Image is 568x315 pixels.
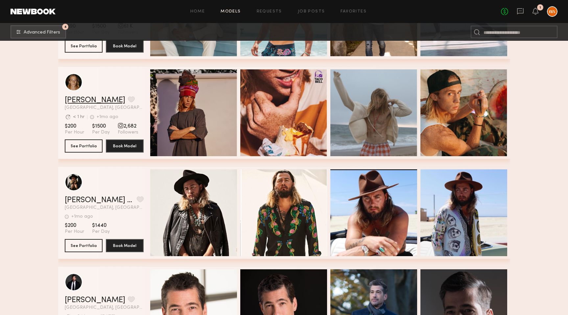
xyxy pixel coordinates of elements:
[65,296,125,304] a: [PERSON_NAME]
[97,115,118,119] div: +1mo ago
[65,206,144,210] span: [GEOGRAPHIC_DATA], [GEOGRAPHIC_DATA]
[64,25,67,28] span: 4
[65,305,144,310] span: [GEOGRAPHIC_DATA], [GEOGRAPHIC_DATA]
[118,130,138,135] span: Followers
[539,6,541,10] div: 1
[65,106,144,110] span: [GEOGRAPHIC_DATA], [GEOGRAPHIC_DATA]
[65,239,103,252] button: See Portfolio
[190,10,205,14] a: Home
[65,123,84,130] span: $200
[92,222,110,229] span: $1440
[106,239,144,252] button: Book Model
[257,10,282,14] a: Requests
[65,130,84,135] span: Per Hour
[92,123,110,130] span: $1500
[11,25,66,38] button: 4Advanced Filters
[65,39,103,53] button: See Portfolio
[221,10,241,14] a: Models
[65,139,103,153] button: See Portfolio
[73,115,84,119] div: < 1 hr
[92,229,110,235] span: Per Day
[65,222,84,229] span: $200
[65,96,125,104] a: [PERSON_NAME]
[118,123,138,130] span: 2,682
[106,139,144,153] button: Book Model
[341,10,367,14] a: Favorites
[71,214,93,219] div: +1mo ago
[65,229,84,235] span: Per Hour
[106,39,144,53] button: Book Model
[298,10,325,14] a: Job Posts
[92,130,110,135] span: Per Day
[24,30,60,35] span: Advanced Filters
[65,196,134,204] a: [PERSON_NAME] [PERSON_NAME]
